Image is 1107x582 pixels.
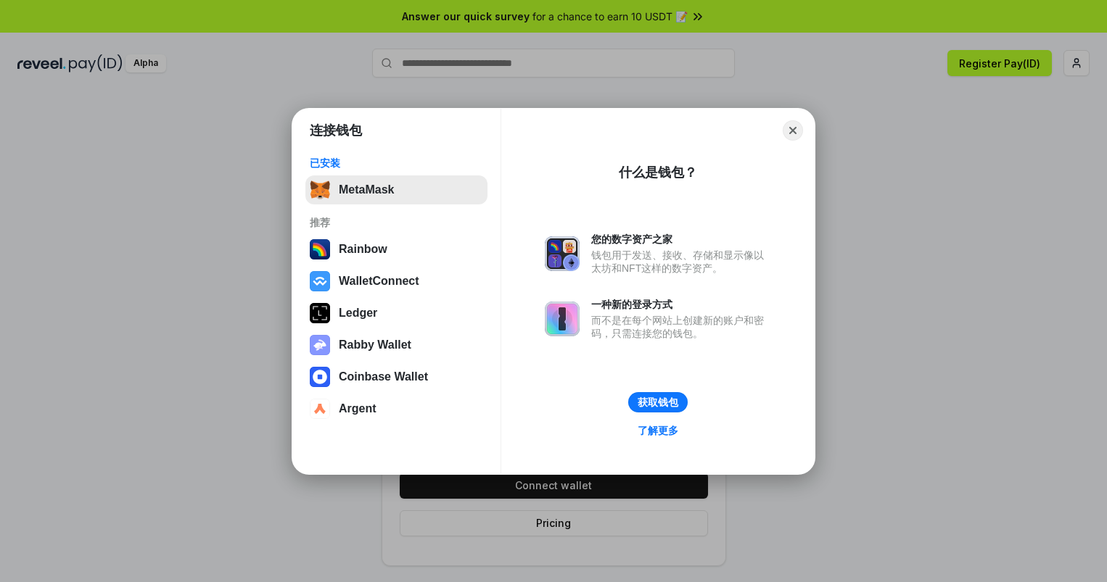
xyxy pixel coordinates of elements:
div: 一种新的登录方式 [591,298,771,311]
div: 了解更多 [638,424,678,437]
div: Argent [339,402,376,415]
img: svg+xml,%3Csvg%20xmlns%3D%22http%3A%2F%2Fwww.w3.org%2F2000%2Fsvg%22%20fill%3D%22none%22%20viewBox... [545,236,580,271]
div: 而不是在每个网站上创建新的账户和密码，只需连接您的钱包。 [591,314,771,340]
img: svg+xml,%3Csvg%20xmlns%3D%22http%3A%2F%2Fwww.w3.org%2F2000%2Fsvg%22%20width%3D%2228%22%20height%3... [310,303,330,323]
img: svg+xml,%3Csvg%20width%3D%2228%22%20height%3D%2228%22%20viewBox%3D%220%200%2028%2028%22%20fill%3D... [310,367,330,387]
div: Rainbow [339,243,387,256]
button: MetaMask [305,175,487,204]
div: 什么是钱包？ [619,164,697,181]
button: Rainbow [305,235,487,264]
div: 已安装 [310,157,483,170]
div: 钱包用于发送、接收、存储和显示像以太坊和NFT这样的数字资产。 [591,249,771,275]
div: 获取钱包 [638,396,678,409]
img: svg+xml,%3Csvg%20xmlns%3D%22http%3A%2F%2Fwww.w3.org%2F2000%2Fsvg%22%20fill%3D%22none%22%20viewBox... [310,335,330,355]
div: Coinbase Wallet [339,370,428,383]
button: Ledger [305,299,487,328]
a: 了解更多 [629,421,687,440]
button: WalletConnect [305,267,487,296]
img: svg+xml,%3Csvg%20xmlns%3D%22http%3A%2F%2Fwww.w3.org%2F2000%2Fsvg%22%20fill%3D%22none%22%20viewBox... [545,302,580,336]
img: svg+xml,%3Csvg%20width%3D%22120%22%20height%3D%22120%22%20viewBox%3D%220%200%20120%20120%22%20fil... [310,239,330,259]
button: Coinbase Wallet [305,362,487,391]
img: svg+xml,%3Csvg%20width%3D%2228%22%20height%3D%2228%22%20viewBox%3D%220%200%2028%2028%22%20fill%3D... [310,399,330,419]
div: WalletConnect [339,275,419,288]
button: Close [783,120,803,141]
div: 推荐 [310,216,483,229]
div: Ledger [339,307,377,320]
div: MetaMask [339,183,394,196]
button: Argent [305,394,487,423]
button: Rabby Wallet [305,331,487,359]
h1: 连接钱包 [310,122,362,139]
div: Rabby Wallet [339,338,411,352]
button: 获取钱包 [628,392,688,412]
img: svg+xml,%3Csvg%20fill%3D%22none%22%20height%3D%2233%22%20viewBox%3D%220%200%2035%2033%22%20width%... [310,180,330,200]
div: 您的数字资产之家 [591,233,771,246]
img: svg+xml,%3Csvg%20width%3D%2228%22%20height%3D%2228%22%20viewBox%3D%220%200%2028%2028%22%20fill%3D... [310,271,330,291]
